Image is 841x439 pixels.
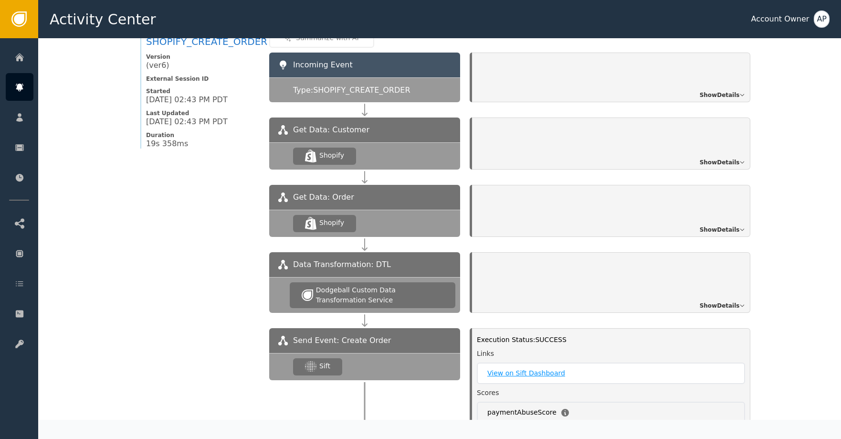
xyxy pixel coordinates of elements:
span: Send Event: Create Order [293,335,391,346]
span: Get Data: Customer [293,124,369,136]
div: Account Owner [751,13,809,25]
div: Execution Status: SUCCESS [477,335,745,345]
span: Show Details [700,225,740,234]
span: Data Transformation: DTL [293,259,391,270]
a: View on Sift Dashboard [487,368,735,378]
div: Shopify [319,218,344,228]
span: Started [146,87,260,95]
span: External Session ID [146,75,260,83]
span: [DATE] 02:43 PM PDT [146,95,228,105]
span: (ver 6 ) [146,61,169,70]
div: Sift [319,361,330,371]
div: paymentAbuseScore [487,407,557,418]
span: 19s 358ms [146,139,188,149]
span: Activity Center [50,9,156,30]
div: Dodgeball Custom Data Transformation Service [316,285,443,305]
span: Get Data: Order [293,192,354,203]
span: Last Updated [146,109,260,117]
span: Show Details [700,158,740,167]
button: AP [814,11,830,28]
div: Shopify [319,150,344,161]
span: Incoming Event [293,60,353,69]
span: [DATE] 02:43 PM PDT [146,117,228,127]
span: Show Details [700,301,740,310]
span: SHOPIFY_CREATE_ORDER [146,36,267,47]
div: Scores [477,388,499,398]
div: Links [477,349,494,359]
span: Version [146,53,260,61]
span: Show Details [700,91,740,99]
span: Duration [146,131,260,139]
span: Type: SHOPIFY_CREATE_ORDER [293,85,410,96]
a: SHOPIFY_CREATE_ORDER [146,36,260,48]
